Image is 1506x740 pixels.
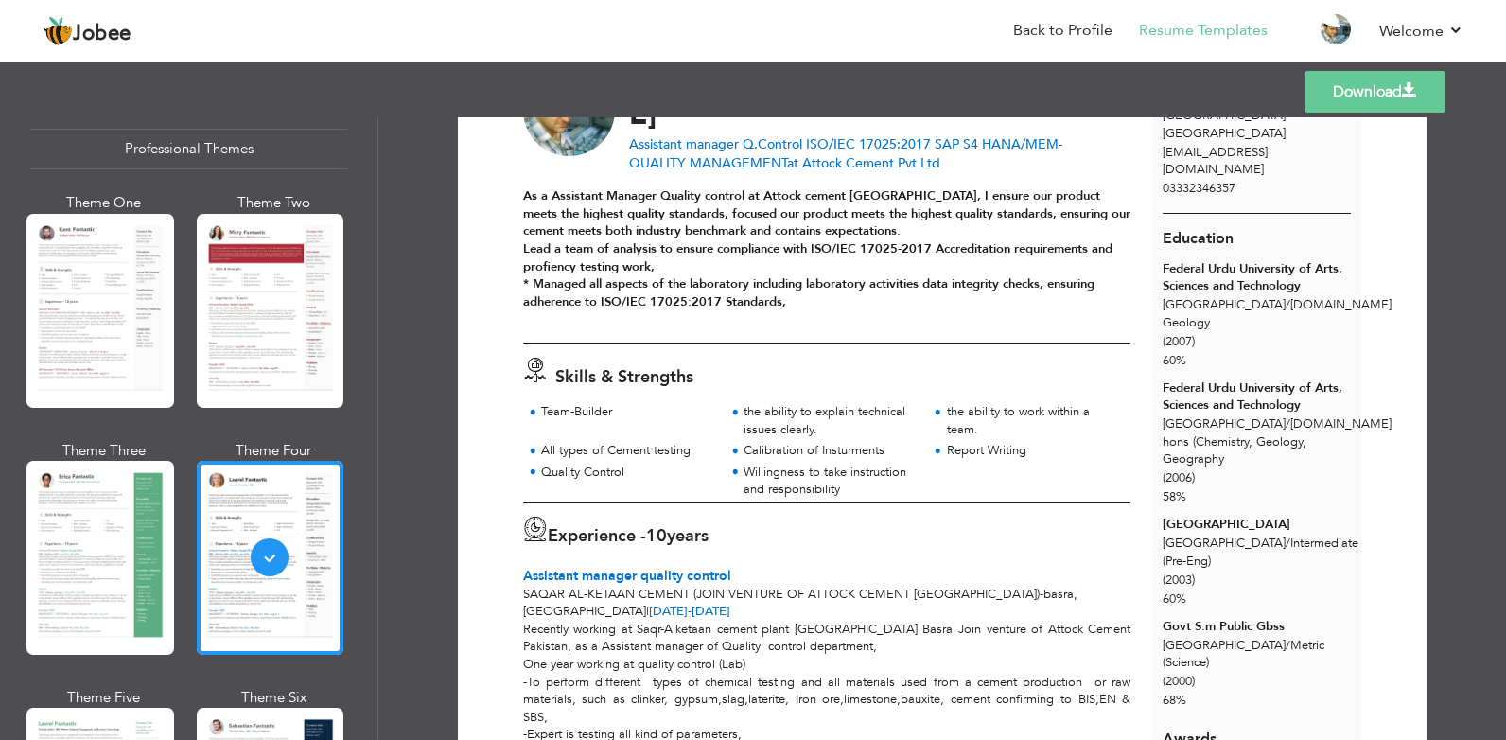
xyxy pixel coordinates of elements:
img: Profile Img [1321,14,1351,44]
a: Back to Profile [1013,20,1112,42]
span: | [646,603,649,620]
span: basra [1043,586,1074,603]
span: Jobee [73,24,131,44]
a: Jobee [43,16,131,46]
div: Federal Urdu University of Arts, Sciences and Technology [1163,379,1351,414]
span: [EMAIL_ADDRESS][DOMAIN_NAME] [1163,144,1268,179]
span: [GEOGRAPHIC_DATA] Intermediate (Pre-Eng) [1163,535,1358,570]
span: 60% [1163,590,1186,608]
span: [GEOGRAPHIC_DATA] [DOMAIN_NAME] hons (Chemistry, Geology, Geography [1163,415,1392,467]
div: Federal Urdu University of Arts, Sciences and Technology [1163,260,1351,295]
a: Resume Templates [1139,20,1268,42]
span: (2000) [1163,673,1195,690]
span: / [1286,535,1290,552]
div: Team-Builder [541,403,714,421]
span: Experience - [548,524,646,548]
div: All types of Cement testing [541,442,714,460]
label: years [646,524,709,549]
div: Willingness to take instruction and responsibility [744,464,917,499]
div: Theme Four [201,441,348,461]
div: Professional Themes [30,129,347,169]
span: Skills & Strengths [555,365,693,389]
div: Quality Control [541,464,714,482]
span: 58% [1163,488,1186,505]
span: at Attock Cement Pvt Ltd [787,154,940,172]
img: jobee.io [43,16,73,46]
div: the ability to work within a team. [947,403,1120,438]
span: / [1286,415,1290,432]
span: [GEOGRAPHIC_DATA] [DOMAIN_NAME] Geology [1163,296,1392,331]
span: / [1286,637,1290,654]
div: Report Writing [947,442,1120,460]
span: 03332346357 [1163,180,1235,197]
div: Theme One [30,193,178,213]
div: Theme Five [30,688,178,708]
span: 60% [1163,352,1186,369]
span: (2003) [1163,572,1195,589]
div: Govt S.m Public Gbss [1163,618,1351,636]
span: [DATE] [649,603,692,620]
span: - [688,603,692,620]
a: Welcome [1379,20,1463,43]
div: Theme Two [201,193,348,213]
span: Assistant manager Q.Control ISO/IEC 17025:2017 SAP S4 HANA/MEM-QUALITY MANAGEMENT [629,135,1062,172]
span: 68% [1163,692,1186,709]
span: / [1286,296,1290,313]
div: Theme Six [201,688,348,708]
div: [GEOGRAPHIC_DATA] [1163,516,1351,534]
span: [GEOGRAPHIC_DATA] Metric (Science) [1163,637,1324,672]
div: Calibration of Insturments [744,442,917,460]
span: - [1040,586,1043,603]
span: [DATE] [649,603,730,620]
div: Theme Three [30,441,178,461]
a: Download [1305,71,1445,113]
div: the ability to explain technical issues clearly. [744,403,917,438]
span: Assistant manager quality control [523,567,731,585]
span: , [1074,586,1077,603]
span: Saqar Al-ketaan cement (join venture of Attock cement [GEOGRAPHIC_DATA]) [523,586,1040,603]
span: Education [1163,228,1234,249]
span: [GEOGRAPHIC_DATA] [523,603,646,620]
strong: As a Assistant Manager Quality control at Attock cement [GEOGRAPHIC_DATA], I ensure our product m... [523,187,1130,309]
span: [GEOGRAPHIC_DATA] [1163,125,1286,142]
span: 10 [646,524,667,548]
span: (2006) [1163,469,1195,486]
span: (2007) [1163,333,1195,350]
